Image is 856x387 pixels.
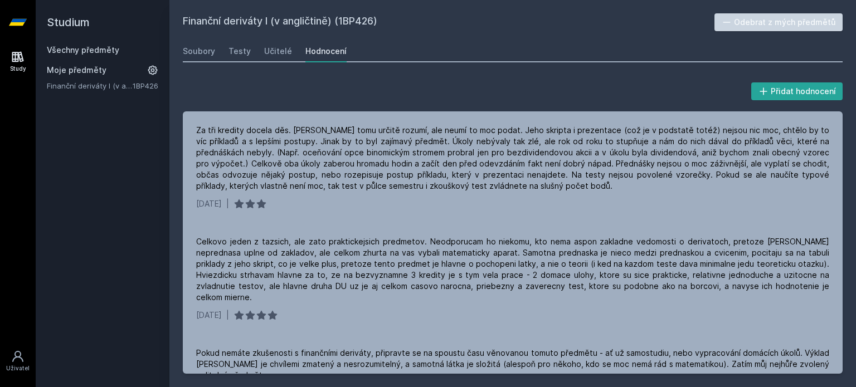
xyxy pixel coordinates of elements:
[2,45,33,79] a: Study
[183,40,215,62] a: Soubory
[47,80,133,91] a: Finanční deriváty I (v angličtině)
[47,45,119,55] a: Všechny předměty
[196,198,222,209] div: [DATE]
[133,81,158,90] a: 1BP426
[226,310,229,321] div: |
[228,40,251,62] a: Testy
[183,13,714,31] h2: Finanční deriváty I (v angličtině) (1BP426)
[196,310,222,321] div: [DATE]
[305,40,347,62] a: Hodnocení
[196,125,829,192] div: Za tři kredity docela děs. [PERSON_NAME] tomu určitě rozumí, ale neumí to moc podat. Jeho skripta...
[264,40,292,62] a: Učitelé
[183,46,215,57] div: Soubory
[264,46,292,57] div: Učitelé
[6,364,30,373] div: Uživatel
[10,65,26,73] div: Study
[196,236,829,303] div: Celkovo jeden z tazsich, ale zato praktickejsich predmetov. Neodporucam ho niekomu, kto nema aspo...
[2,344,33,378] a: Uživatel
[196,347,829,381] div: Pokud nemáte zkušenosti s finančními deriváty, připravte se na spoustu času věnovanou tomuto před...
[228,46,251,57] div: Testy
[305,46,347,57] div: Hodnocení
[47,65,106,76] span: Moje předměty
[751,82,843,100] button: Přidat hodnocení
[226,198,229,209] div: |
[714,13,843,31] button: Odebrat z mých předmětů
